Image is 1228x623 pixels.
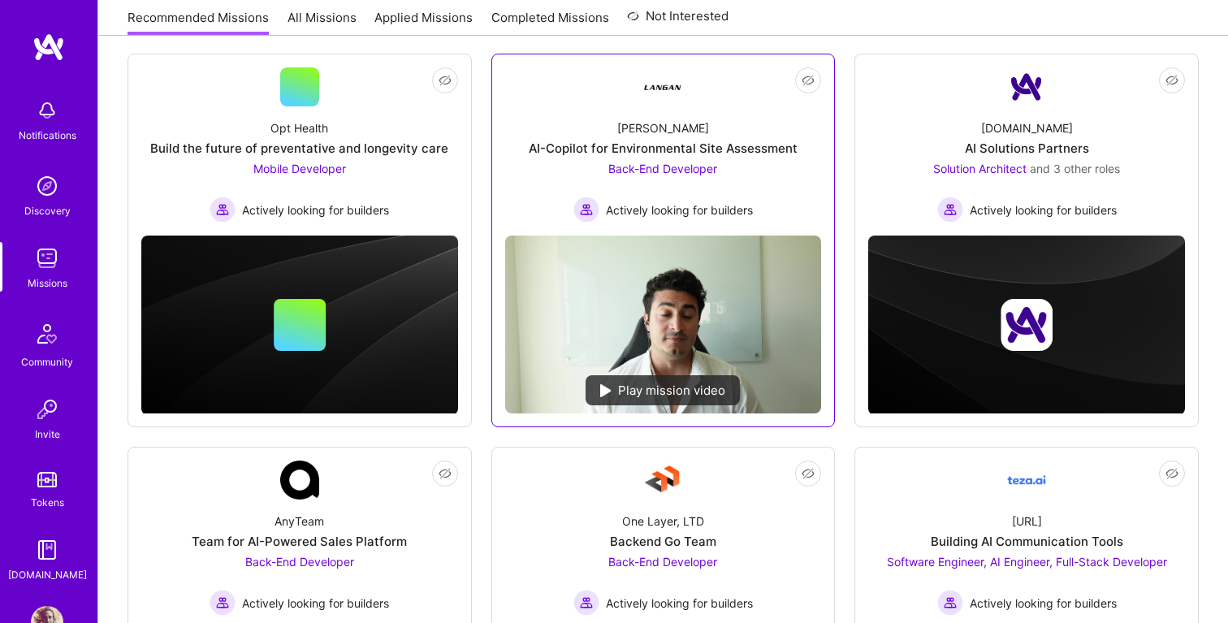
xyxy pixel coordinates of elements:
[802,74,815,87] i: icon EyeClosed
[608,555,717,569] span: Back-End Developer
[192,533,407,550] div: Team for AI-Powered Sales Platform
[1165,467,1178,480] i: icon EyeClosed
[37,472,57,487] img: tokens
[573,590,599,616] img: Actively looking for builders
[1030,162,1120,175] span: and 3 other roles
[245,555,354,569] span: Back-End Developer
[1012,513,1042,530] div: [URL]
[210,590,236,616] img: Actively looking for builders
[35,426,60,443] div: Invite
[622,513,704,530] div: One Layer, LTD
[1165,74,1178,87] i: icon EyeClosed
[439,467,452,480] i: icon EyeClosed
[529,140,798,157] div: AI-Copilot for Environmental Site Assessment
[627,6,729,36] a: Not Interested
[1007,67,1046,106] img: Company Logo
[31,94,63,127] img: bell
[586,375,740,405] div: Play mission video
[931,533,1123,550] div: Building AI Communication Tools
[31,170,63,202] img: discovery
[802,467,815,480] i: icon EyeClosed
[970,201,1117,218] span: Actively looking for builders
[610,533,716,550] div: Backend Go Team
[270,119,328,136] div: Opt Health
[1007,461,1046,500] img: Company Logo
[24,202,71,219] div: Discovery
[573,197,599,223] img: Actively looking for builders
[617,119,709,136] div: [PERSON_NAME]
[606,201,753,218] span: Actively looking for builders
[868,236,1185,414] img: cover
[937,590,963,616] img: Actively looking for builders
[19,127,76,144] div: Notifications
[210,197,236,223] img: Actively looking for builders
[31,242,63,275] img: teamwork
[31,534,63,566] img: guide book
[933,162,1027,175] span: Solution Architect
[887,555,1167,569] span: Software Engineer, AI Engineer, Full-Stack Developer
[8,566,87,583] div: [DOMAIN_NAME]
[600,384,612,397] img: play
[242,595,389,612] span: Actively looking for builders
[28,314,67,353] img: Community
[439,74,452,87] i: icon EyeClosed
[1001,299,1053,351] img: Company logo
[28,275,67,292] div: Missions
[150,140,448,157] div: Build the future of preventative and longevity care
[253,162,346,175] span: Mobile Developer
[606,595,753,612] span: Actively looking for builders
[128,9,269,36] a: Recommended Missions
[491,9,609,36] a: Completed Missions
[374,9,473,36] a: Applied Missions
[288,9,357,36] a: All Missions
[280,461,319,500] img: Company Logo
[981,119,1073,136] div: [DOMAIN_NAME]
[32,32,65,62] img: logo
[937,197,963,223] img: Actively looking for builders
[21,353,73,370] div: Community
[965,140,1089,157] div: AI Solutions Partners
[242,201,389,218] span: Actively looking for builders
[608,162,717,175] span: Back-End Developer
[275,513,324,530] div: AnyTeam
[31,393,63,426] img: Invite
[643,461,682,500] img: Company Logo
[643,67,682,106] img: Company Logo
[505,236,822,413] img: No Mission
[31,494,64,511] div: Tokens
[970,595,1117,612] span: Actively looking for builders
[141,236,458,414] img: cover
